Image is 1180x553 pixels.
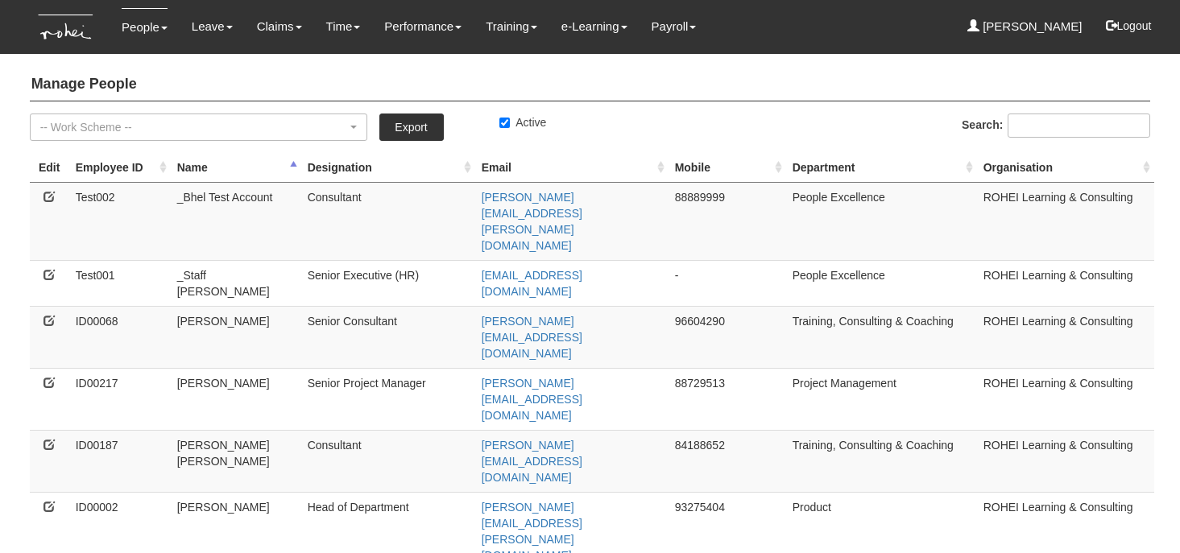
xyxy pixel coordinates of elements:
td: [PERSON_NAME] [PERSON_NAME] [171,430,301,492]
td: Training, Consulting & Coaching [786,306,977,368]
th: Name : activate to sort column descending [171,153,301,183]
th: Department : activate to sort column ascending [786,153,977,183]
a: Training [486,8,537,45]
td: ID00217 [69,368,171,430]
th: Edit [30,153,69,183]
td: 96604290 [669,306,786,368]
td: _Bhel Test Account [171,182,301,260]
a: Claims [257,8,302,45]
td: ROHEI Learning & Consulting [977,260,1154,306]
a: Performance [384,8,462,45]
td: People Excellence [786,182,977,260]
td: Consultant [301,182,475,260]
th: Employee ID: activate to sort column ascending [69,153,171,183]
td: 84188652 [669,430,786,492]
td: People Excellence [786,260,977,306]
th: Organisation : activate to sort column ascending [977,153,1154,183]
td: - [669,260,786,306]
td: 88729513 [669,368,786,430]
td: ROHEI Learning & Consulting [977,182,1154,260]
td: Senior Project Manager [301,368,475,430]
td: ROHEI Learning & Consulting [977,368,1154,430]
td: 88889999 [669,182,786,260]
a: [PERSON_NAME] [967,8,1083,45]
iframe: chat widget [1112,489,1164,537]
a: Leave [192,8,233,45]
button: -- Work Scheme -- [30,113,367,141]
label: Active [499,114,546,130]
th: Mobile : activate to sort column ascending [669,153,786,183]
td: Senior Executive (HR) [301,260,475,306]
td: ID00068 [69,306,171,368]
td: ROHEI Learning & Consulting [977,306,1154,368]
td: [PERSON_NAME] [171,368,301,430]
a: [PERSON_NAME][EMAIL_ADDRESS][DOMAIN_NAME] [482,439,582,484]
td: Consultant [301,430,475,492]
td: _Staff [PERSON_NAME] [171,260,301,306]
td: Training, Consulting & Coaching [786,430,977,492]
input: Search: [1008,113,1150,138]
h4: Manage People [30,68,1151,101]
td: ROHEI Learning & Consulting [977,430,1154,492]
a: e-Learning [561,8,627,45]
a: Payroll [652,8,697,45]
td: Senior Consultant [301,306,475,368]
button: Logout [1095,6,1163,45]
a: [PERSON_NAME][EMAIL_ADDRESS][DOMAIN_NAME] [482,315,582,360]
th: Designation : activate to sort column ascending [301,153,475,183]
a: People [122,8,168,46]
a: [PERSON_NAME][EMAIL_ADDRESS][DOMAIN_NAME] [482,377,582,422]
td: Test002 [69,182,171,260]
input: Active [499,118,510,128]
td: [PERSON_NAME] [171,306,301,368]
label: Search: [962,113,1150,138]
td: ID00187 [69,430,171,492]
a: [EMAIL_ADDRESS][DOMAIN_NAME] [482,269,582,298]
td: Test001 [69,260,171,306]
th: Email : activate to sort column ascending [475,153,669,183]
td: Project Management [786,368,977,430]
a: Time [326,8,361,45]
a: [PERSON_NAME][EMAIL_ADDRESS][PERSON_NAME][DOMAIN_NAME] [482,191,582,252]
div: -- Work Scheme -- [40,119,347,135]
a: Export [379,113,444,141]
